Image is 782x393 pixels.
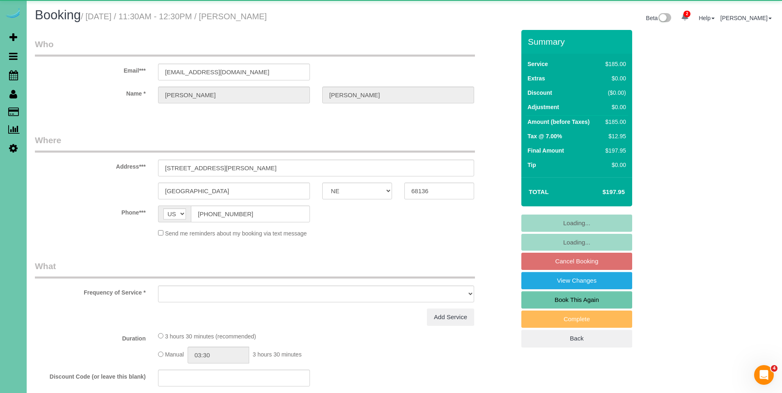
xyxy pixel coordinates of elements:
small: / [DATE] / 11:30AM - 12:30PM / [PERSON_NAME] [81,12,267,21]
iframe: Intercom live chat [754,365,774,385]
label: Tax @ 7.00% [527,132,562,140]
legend: Who [35,38,475,57]
span: Send me reminders about my booking via text message [165,230,307,237]
span: 3 hours 30 minutes [253,352,302,358]
a: Back [521,330,632,347]
label: Extras [527,74,545,82]
a: Beta [646,15,672,21]
span: 4 [771,365,777,372]
label: Final Amount [527,146,564,155]
legend: Where [35,134,475,153]
div: $0.00 [602,103,626,111]
div: $185.00 [602,118,626,126]
label: Frequency of Service * [29,286,152,297]
strong: Total [529,188,549,195]
a: [PERSON_NAME] [720,15,772,21]
img: New interface [658,13,671,24]
h3: Summary [528,37,628,46]
h4: $197.95 [578,189,625,196]
a: 2 [677,8,693,26]
img: Automaid Logo [5,8,21,20]
label: Discount Code (or leave this blank) [29,370,152,381]
span: 3 hours 30 minutes (recommended) [165,333,256,340]
label: Discount [527,89,552,97]
div: $197.95 [602,146,626,155]
label: Duration [29,331,152,343]
div: $12.95 [602,132,626,140]
a: View Changes [521,272,632,289]
div: $0.00 [602,161,626,169]
div: $0.00 [602,74,626,82]
a: Add Service [427,308,474,326]
label: Service [527,60,548,68]
span: 2 [683,11,690,17]
legend: What [35,260,475,279]
label: Amount (before Taxes) [527,118,589,126]
div: ($0.00) [602,89,626,97]
label: Tip [527,161,536,169]
span: Manual [165,352,184,358]
label: Adjustment [527,103,559,111]
a: Help [699,15,715,21]
span: Booking [35,8,81,22]
label: Name * [29,87,152,98]
a: Book This Again [521,291,632,308]
div: $185.00 [602,60,626,68]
